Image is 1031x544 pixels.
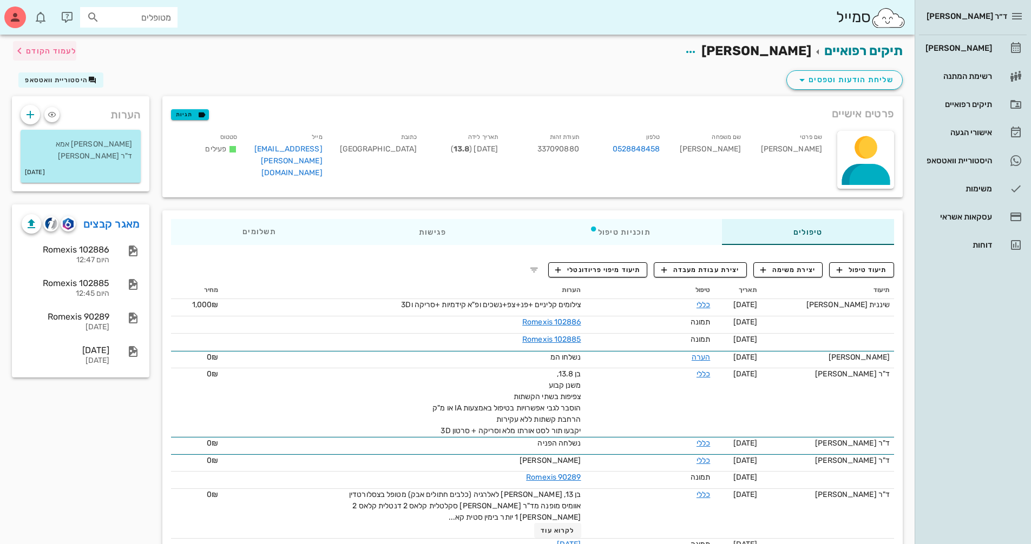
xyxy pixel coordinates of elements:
[836,6,906,29] div: סמייל
[522,335,581,344] a: Romexis 102885
[829,262,894,277] button: תיעוד טיפול
[919,91,1027,117] a: תיקים רפואיים
[919,148,1027,174] a: היסטוריית וואטסאפ
[171,282,222,299] th: מחיר
[22,278,109,288] div: Romexis 102885
[697,490,710,499] a: כללי
[669,129,750,185] div: [PERSON_NAME]
[923,100,992,109] div: תיקים רפואיים
[520,456,581,465] span: [PERSON_NAME]
[22,345,109,355] div: [DATE]
[205,144,226,154] span: פעילים
[61,216,76,231] button: romexis logo
[750,129,831,185] div: [PERSON_NAME]
[83,215,140,233] a: מאגר קבצים
[454,144,469,154] strong: 13.8
[800,134,822,141] small: שם פרטי
[722,219,894,245] div: טיפולים
[919,204,1027,230] a: עסקאות אשראי
[555,265,640,275] span: תיעוד מיפוי פריודונטלי
[691,335,711,344] span: תמונה
[654,262,746,277] button: יצירת עבודת מעבדה
[522,317,581,327] a: Romexis 102886
[923,44,992,52] div: [PERSON_NAME]
[919,176,1027,202] a: משימות
[753,262,823,277] button: יצירת משימה
[697,369,710,379] a: כללי
[766,351,890,363] div: [PERSON_NAME]
[837,265,887,275] span: תיעוד טיפול
[733,369,758,379] span: [DATE]
[714,282,761,299] th: תאריך
[766,368,890,380] div: ד"ר [PERSON_NAME]
[468,134,498,141] small: תאריך לידה
[254,144,323,177] a: [EMAIL_ADDRESS][PERSON_NAME][DOMAIN_NAME]
[646,134,660,141] small: טלפון
[537,439,581,448] span: נשלחה הפניה
[207,353,218,362] span: 0₪
[923,241,992,249] div: דוחות
[691,317,711,327] span: תמונה
[401,134,417,141] small: כתובת
[176,110,204,120] span: תגיות
[733,335,758,344] span: [DATE]
[550,353,581,362] span: נשלחו המ
[923,72,992,81] div: רשימת המתנה
[919,35,1027,61] a: [PERSON_NAME]
[207,490,218,499] span: 0₪
[692,353,710,362] a: הערה
[796,74,894,87] span: שליחת הודעות וטפסים
[63,218,73,230] img: romexis logo
[923,213,992,221] div: עסקאות אשראי
[43,216,58,231] button: cliniview logo
[22,356,109,366] div: [DATE]
[25,76,88,84] span: היסטוריית וואטסאפ
[32,9,38,15] span: תג
[401,300,581,309] span: צילומים קליניים +פנ+צפ+נשכים ופ"א קידמיות +סריקה ו3D
[29,138,132,162] p: [PERSON_NAME] אמא ד"ר [PERSON_NAME]
[537,144,579,154] span: 337090880
[171,109,209,120] button: תגיות
[733,473,758,482] span: [DATE]
[432,369,581,435] span: בן 13.8, משנן קבוע צפיפות בשתי הקשתות הוסבר לגבי אפשרויות בטיפול באמצעות IA או מ"ק הרחבת קשתות לל...
[733,490,758,499] span: [DATE]
[923,128,992,137] div: אישורי הגעה
[26,47,76,56] span: לעמוד הקודם
[13,41,76,61] button: לעמוד הקודם
[919,63,1027,89] a: רשימת המתנה
[786,70,903,90] button: שליחת הודעות וטפסים
[222,282,585,299] th: הערות
[871,7,906,29] img: SmileCloud logo
[349,490,581,522] span: בן 13, [PERSON_NAME] לאלרגיה (כלבים חתולים אבק) מטופל בצסלורטדין אוומיס מופנה מד"ר [PERSON_NAME] ...
[691,473,711,482] span: תמונה
[766,299,890,310] div: שיננית [PERSON_NAME]
[534,523,581,538] button: לקרוא עוד
[832,105,894,122] span: פרטים אישיים
[207,439,218,448] span: 0₪
[541,527,574,534] span: לקרוא עוד
[548,262,648,277] button: תיעוד מיפוי פריודונטלי
[712,134,741,141] small: שם משפחה
[22,323,109,332] div: [DATE]
[550,134,579,141] small: תעודת זהות
[242,228,276,236] span: תשלומים
[340,144,417,154] span: [GEOGRAPHIC_DATA]
[22,289,109,298] div: היום 12:45
[586,282,715,299] th: טיפול
[733,317,758,327] span: [DATE]
[927,11,1007,21] span: ד״ר [PERSON_NAME]
[613,143,660,155] a: 0528848458
[733,353,758,362] span: [DATE]
[207,369,218,379] span: 0₪
[25,167,45,178] small: [DATE]
[451,144,498,154] span: [DATE] ( )
[919,232,1027,258] a: דוחות
[207,456,218,465] span: 0₪
[192,300,219,309] span: 1,000₪
[220,134,238,141] small: סטטוס
[697,300,710,309] a: כללי
[701,43,811,58] span: [PERSON_NAME]
[760,265,816,275] span: יצירת משימה
[766,455,890,466] div: ד"ר [PERSON_NAME]
[526,473,581,482] a: Romexis 90289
